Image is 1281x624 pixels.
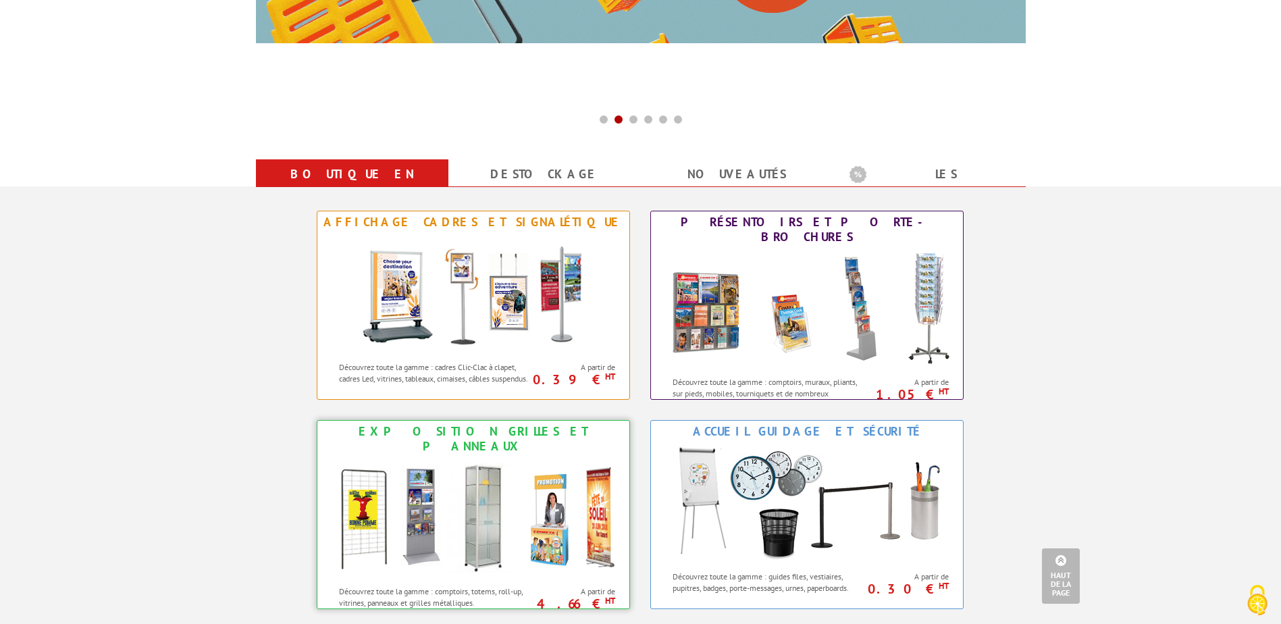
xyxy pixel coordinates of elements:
p: 1.05 € [862,390,949,398]
sup: HT [605,595,615,606]
a: Exposition Grilles et Panneaux Exposition Grilles et Panneaux Découvrez toute la gamme : comptoir... [317,420,630,609]
span: A partir de [535,362,616,373]
p: Découvrez toute la gamme : comptoirs, muraux, pliants, sur pieds, mobiles, tourniquets et de nomb... [673,376,865,411]
a: Haut de la page [1042,548,1080,604]
div: Accueil Guidage et Sécurité [654,424,960,439]
div: Exposition Grilles et Panneaux [321,424,626,454]
div: Affichage Cadres et Signalétique [321,215,626,230]
img: Affichage Cadres et Signalétique [348,233,598,355]
button: Cookies (fenêtre modale) [1234,578,1281,624]
span: A partir de [535,586,616,597]
p: 4.66 € [529,600,616,608]
p: Découvrez toute la gamme : comptoirs, totems, roll-up, vitrines, panneaux et grilles métalliques. [339,586,531,608]
a: Les promotions [849,162,1010,211]
sup: HT [605,371,615,382]
a: Présentoirs et Porte-brochures Présentoirs et Porte-brochures Découvrez toute la gamme : comptoir... [650,211,964,400]
a: Affichage Cadres et Signalétique Affichage Cadres et Signalétique Découvrez toute la gamme : cadr... [317,211,630,400]
div: Présentoirs et Porte-brochures [654,215,960,244]
img: Exposition Grilles et Panneaux [325,457,622,579]
span: A partir de [869,571,949,582]
img: Accueil Guidage et Sécurité [658,442,956,564]
a: Destockage [465,162,625,186]
img: Cookies (fenêtre modale) [1240,583,1274,617]
a: Accueil Guidage et Sécurité Accueil Guidage et Sécurité Découvrez toute la gamme : guides files, ... [650,420,964,609]
a: Boutique en ligne [272,162,432,211]
sup: HT [939,386,949,397]
p: 0.39 € [529,375,616,384]
b: Les promotions [849,162,1018,189]
img: Présentoirs et Porte-brochures [658,248,956,369]
sup: HT [939,580,949,592]
p: Découvrez toute la gamme : guides files, vestiaires, pupitres, badges, porte-messages, urnes, pap... [673,571,865,594]
span: A partir de [869,377,949,388]
a: nouveautés [657,162,817,186]
p: Découvrez toute la gamme : cadres Clic-Clac à clapet, cadres Led, vitrines, tableaux, cimaises, c... [339,361,531,384]
p: 0.30 € [862,585,949,593]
